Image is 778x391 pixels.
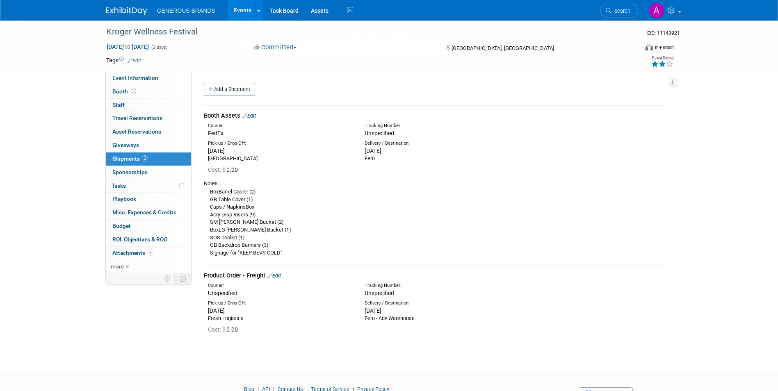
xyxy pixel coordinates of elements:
a: Tasks [106,180,191,193]
a: Event Information [106,72,191,85]
a: Playbook [106,193,191,206]
a: Edit [267,273,281,279]
div: BoxBarrel Cooler (2) GB Table Cover (1) Cups / NapkinsBox Acry Disp Risers (9) SM [PERSON_NAME] B... [204,187,666,257]
a: Asset Reservations [106,125,191,139]
img: ExhibitDay [106,7,147,15]
a: ROI, Objectives & ROO [106,233,191,246]
div: [DATE] [365,307,509,315]
div: FedEx [208,129,352,137]
div: Kroger Wellness Festival [104,25,626,39]
span: Unspecified [365,130,394,136]
div: Booth Assets [204,111,666,120]
a: Misc. Expenses & Credits [106,206,191,219]
span: Travel Reservations [112,115,162,121]
a: Travel Reservations [106,112,191,125]
span: Staff [112,102,125,108]
span: more [111,263,124,270]
span: 2 [142,155,148,161]
div: Fresh Logistics [208,315,352,322]
span: Event ID: 11143921 [647,30,680,36]
span: 0.00 [208,326,241,333]
div: Notes: [204,180,666,187]
div: Event Rating [651,56,673,60]
a: Sponsorships [106,166,191,179]
span: Misc. Expenses & Credits [112,209,176,216]
span: Giveaways [112,142,139,148]
div: [DATE] [365,147,509,155]
td: Toggle Event Tabs [174,273,191,284]
div: Courier: [208,123,352,129]
span: Shipments [112,155,148,162]
a: Staff [106,99,191,112]
td: Personalize Event Tab Strip [160,273,175,284]
div: Unspecified [208,289,352,297]
span: to [124,43,132,50]
span: [GEOGRAPHIC_DATA], [GEOGRAPHIC_DATA] [452,45,554,51]
div: [GEOGRAPHIC_DATA] [208,155,352,162]
span: 0.00 [208,166,241,173]
button: Committed [251,43,300,52]
a: Shipments2 [106,152,191,166]
div: Event Format [590,43,674,55]
a: Edit [242,113,256,119]
td: Tags [106,56,141,64]
div: Fern [365,155,509,162]
div: Delivery / Destination: [365,140,509,147]
a: Edit [128,58,141,64]
div: Tracking Number: [365,282,548,289]
a: Add a Shipment [204,83,255,96]
img: Astrid Aguayo [649,3,664,18]
span: Attachments [112,250,153,256]
div: In-Person [655,44,674,50]
div: Product Order - Freight [204,271,666,280]
span: [DATE] [DATE] [106,43,149,50]
div: Fern - Adv Warehouse [365,315,509,322]
a: Search [600,4,638,18]
span: Event Information [112,75,158,81]
a: Attachments5 [106,247,191,260]
span: Budget [112,223,131,229]
span: ROI, Objectives & ROO [112,236,167,243]
span: Asset Reservations [112,128,161,135]
span: GENEROUS BRANDS [157,7,215,14]
span: Cost: $ [208,326,226,333]
a: Booth [106,85,191,98]
span: (2 days) [151,45,168,50]
span: Sponsorships [112,169,148,175]
div: Pick-up / Drop-Off: [208,140,352,147]
span: Unspecified [365,290,394,296]
div: Tracking Number: [365,123,548,129]
span: Booth not reserved yet [130,88,138,94]
div: Delivery / Destination: [365,300,509,307]
span: Tasks [112,182,126,189]
a: Giveaways [106,139,191,152]
span: Playbook [112,195,136,202]
a: more [106,260,191,273]
div: Pick-up / Drop-Off: [208,300,352,307]
span: 5 [147,250,153,256]
img: Format-Inperson.png [645,44,653,50]
div: Courier: [208,282,352,289]
span: Search [611,8,630,14]
span: Cost: $ [208,166,226,173]
div: [DATE] [208,307,352,315]
span: Booth [112,88,138,95]
div: [DATE] [208,147,352,155]
a: Budget [106,220,191,233]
